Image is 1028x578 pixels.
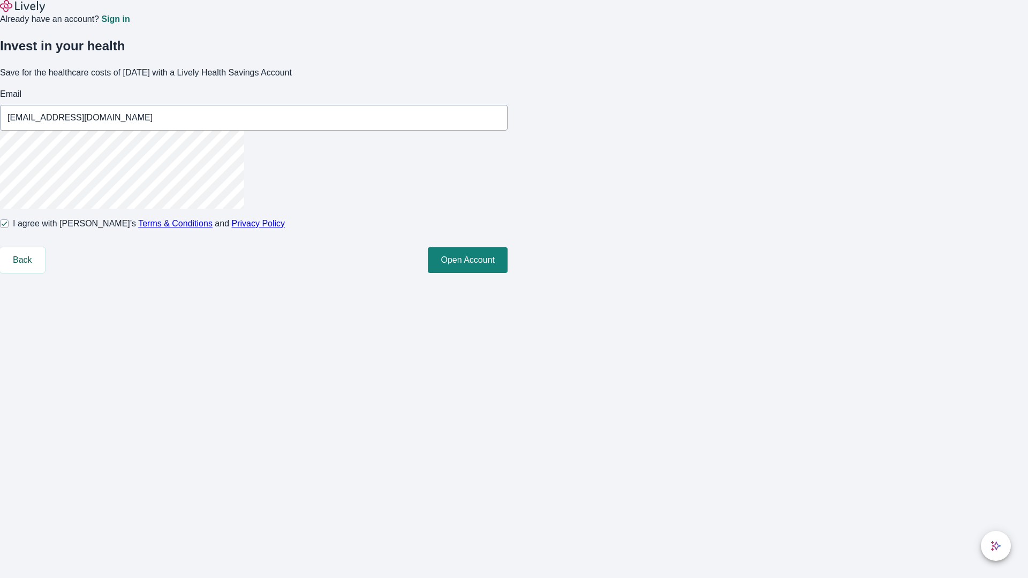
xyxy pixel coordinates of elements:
[13,217,285,230] span: I agree with [PERSON_NAME]’s and
[101,15,130,24] a: Sign in
[232,219,285,228] a: Privacy Policy
[991,541,1001,551] svg: Lively AI Assistant
[981,531,1011,561] button: chat
[428,247,508,273] button: Open Account
[138,219,213,228] a: Terms & Conditions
